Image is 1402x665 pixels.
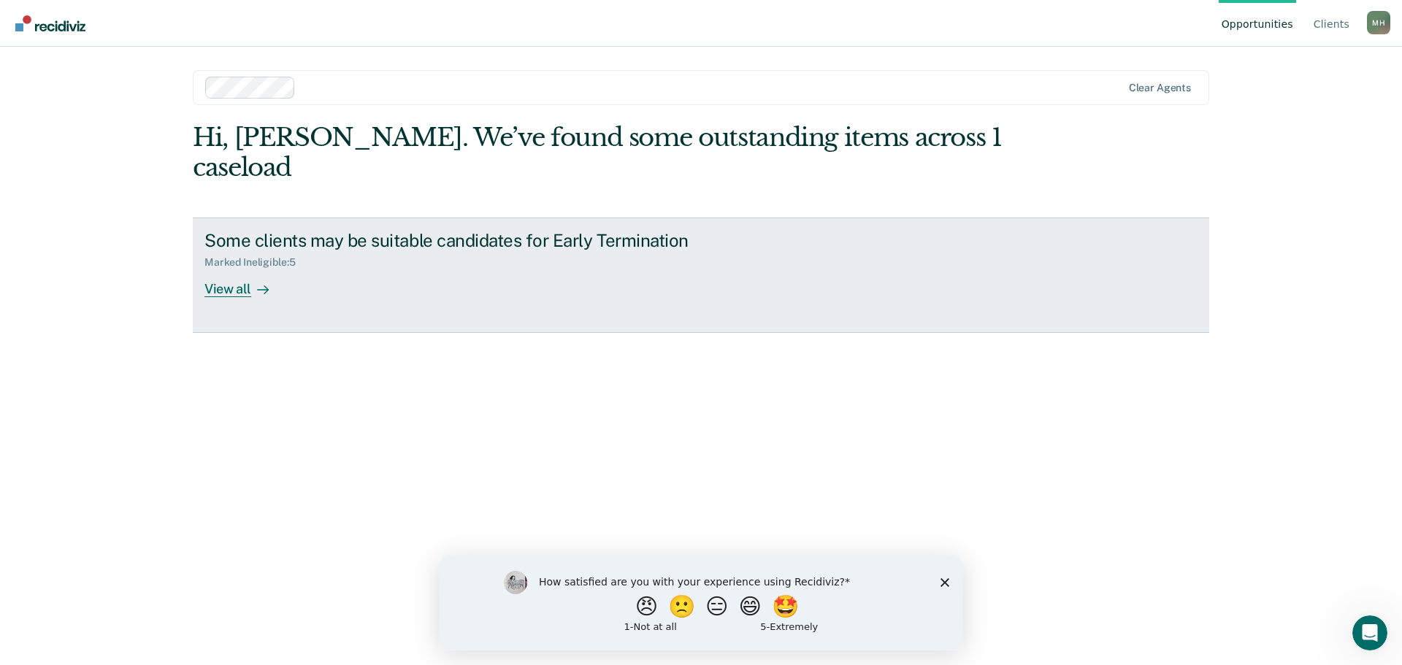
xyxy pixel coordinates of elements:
a: Some clients may be suitable candidates for Early TerminationMarked Ineligible:5View all [193,218,1209,333]
iframe: Intercom live chat [1352,615,1387,650]
button: Profile dropdown button [1367,11,1390,34]
iframe: Survey by Kim from Recidiviz [440,556,962,650]
div: Marked Ineligible : 5 [204,256,307,269]
div: M H [1367,11,1390,34]
div: Clear agents [1129,82,1191,94]
div: Some clients may be suitable candidates for Early Termination [204,230,717,251]
img: Recidiviz [15,15,85,31]
div: Hi, [PERSON_NAME]. We’ve found some outstanding items across 1 caseload [193,123,1006,182]
div: View all [204,269,286,297]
